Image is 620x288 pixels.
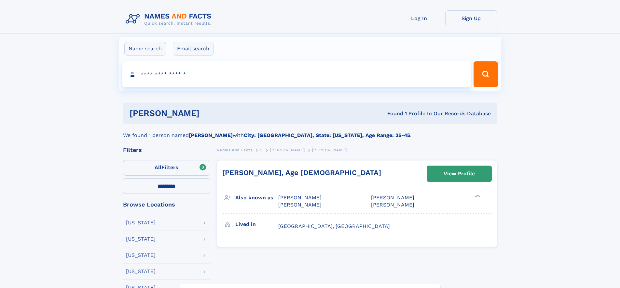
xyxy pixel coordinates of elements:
[260,148,263,152] span: C
[444,166,475,181] div: View Profile
[473,194,481,198] div: ❯
[235,219,278,230] h3: Lived in
[260,146,263,154] a: C
[222,169,381,177] a: [PERSON_NAME], Age [DEMOGRAPHIC_DATA]
[278,194,322,201] span: [PERSON_NAME]
[371,202,414,208] span: [PERSON_NAME]
[126,269,156,274] div: [US_STATE]
[371,194,414,201] span: [PERSON_NAME]
[312,148,347,152] span: [PERSON_NAME]
[270,148,305,152] span: [PERSON_NAME]
[123,124,497,139] div: We found 1 person named with .
[278,223,390,229] span: [GEOGRAPHIC_DATA], [GEOGRAPHIC_DATA]
[445,10,497,26] a: Sign Up
[155,164,161,170] span: All
[427,166,491,182] a: View Profile
[126,236,156,242] div: [US_STATE]
[130,109,294,117] h1: [PERSON_NAME]
[126,220,156,225] div: [US_STATE]
[474,61,498,87] button: Search Button
[217,146,253,154] a: Names and Facts
[123,147,210,153] div: Filters
[173,42,214,56] label: Email search
[293,110,491,117] div: Found 1 Profile In Our Records Database
[123,202,210,207] div: Browse Locations
[278,202,322,208] span: [PERSON_NAME]
[123,10,217,28] img: Logo Names and Facts
[122,61,471,87] input: search input
[393,10,445,26] a: Log In
[189,132,233,138] b: [PERSON_NAME]
[235,192,278,203] h3: Also known as
[124,42,166,56] label: Name search
[123,160,210,176] label: Filters
[244,132,410,138] b: City: [GEOGRAPHIC_DATA], State: [US_STATE], Age Range: 35-45
[126,253,156,258] div: [US_STATE]
[270,146,305,154] a: [PERSON_NAME]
